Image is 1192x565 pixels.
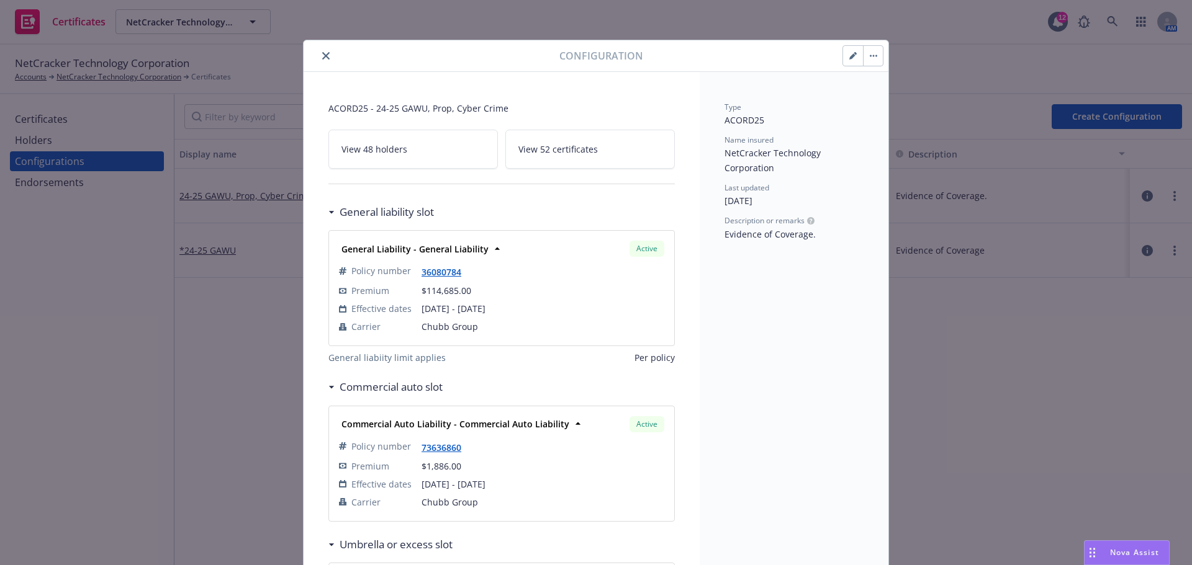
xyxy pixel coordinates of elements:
[725,182,769,193] span: Last updated
[725,102,741,112] span: Type
[328,102,675,115] span: ACORD25 - 24-25 GAWU, Prop, Cyber Crime
[351,320,381,333] span: Carrier
[351,440,411,453] span: Policy number
[725,147,823,174] span: NetCracker Technology Corporation
[422,440,471,454] span: 73636860
[351,284,389,297] span: Premium
[725,114,764,126] span: ACORD25
[328,536,453,553] div: Umbrella or excess slot
[351,460,389,473] span: Premium
[422,302,664,315] span: [DATE] - [DATE]
[328,204,434,220] div: General liability slot
[328,130,498,169] a: View 48 holders
[318,48,333,63] button: close
[1110,547,1159,558] span: Nova Assist
[1084,540,1170,565] button: Nova Assist
[340,536,453,553] h3: Umbrella or excess slot
[341,243,489,255] strong: General Liability - General Liability
[341,418,569,430] strong: Commercial Auto Liability - Commercial Auto Liability
[422,442,471,453] a: 73636860
[1085,541,1100,564] div: Drag to move
[422,496,664,509] span: Chubb Group
[518,143,598,156] span: View 52 certificates
[725,195,752,207] span: [DATE]
[340,204,434,220] h3: General liability slot
[422,478,664,491] span: [DATE] - [DATE]
[351,478,412,491] span: Effective dates
[505,130,675,169] a: View 52 certificates
[351,496,381,509] span: Carrier
[634,351,675,364] span: Per policy
[725,135,774,145] span: Name insured
[634,243,659,254] span: Active
[328,379,443,395] div: Commercial auto slot
[634,419,659,430] span: Active
[422,285,471,296] span: $114,685.00
[328,351,446,364] span: General liabiity limit applies
[422,320,664,333] span: Chubb Group
[422,265,471,278] span: 36080784
[725,215,805,226] span: Description or remarks
[422,460,461,472] span: $1,886.00
[340,379,443,395] h3: Commercial auto slot
[351,264,411,277] span: Policy number
[559,48,643,63] span: Configuration
[422,266,471,278] a: 36080784
[341,143,407,156] span: View 48 holders
[351,302,412,315] span: Effective dates
[725,228,816,240] span: Evidence of Coverage.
